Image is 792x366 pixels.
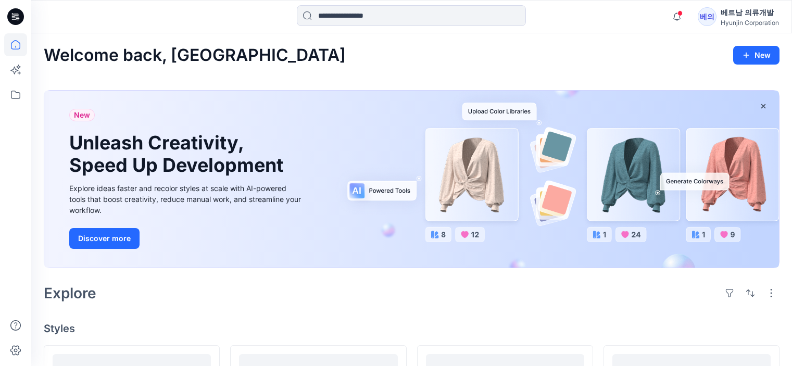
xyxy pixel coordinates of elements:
[721,6,779,19] div: 베트남 의류개발
[69,132,288,176] h1: Unleash Creativity, Speed Up Development
[44,285,96,301] h2: Explore
[44,46,346,65] h2: Welcome back, [GEOGRAPHIC_DATA]
[69,228,304,249] a: Discover more
[69,183,304,216] div: Explore ideas faster and recolor styles at scale with AI-powered tools that boost creativity, red...
[44,322,780,335] h4: Styles
[721,19,779,27] div: Hyunjin Corporation
[698,7,716,26] div: 베의
[69,228,140,249] button: Discover more
[74,109,90,121] span: New
[733,46,780,65] button: New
